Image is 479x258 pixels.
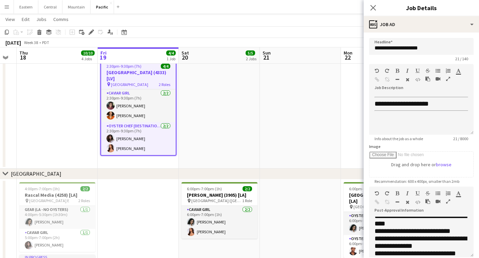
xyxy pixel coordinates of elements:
[349,186,384,191] span: 6:00pm-8:00pm (2h)
[436,68,440,73] button: Unordered List
[262,53,271,61] span: 21
[243,186,252,191] span: 2/2
[456,68,461,73] button: Text Color
[436,191,440,196] button: Unordered List
[246,56,256,61] div: 2 Jobs
[395,77,400,82] button: Horizontal Line
[38,0,62,14] button: Central
[111,82,148,87] span: [GEOGRAPHIC_DATA]
[395,68,400,73] button: Bold
[415,199,420,205] button: HTML Code
[107,64,141,69] span: 2:30pm-9:30pm (7h)
[446,191,451,196] button: Ordered List
[425,199,430,204] button: Paste as plain text
[436,76,440,82] button: Insert video
[19,15,32,24] a: Edit
[181,182,257,239] app-job-card: 6:00pm-7:00pm (1h)2/2[PERSON_NAME] (3905) [LA] [GEOGRAPHIC_DATA] ([GEOGRAPHIC_DATA], [GEOGRAPHIC_...
[53,16,69,22] span: Comms
[353,204,403,209] span: [GEOGRAPHIC_DATA] - [PERSON_NAME][GEOGRAPHIC_DATA] ([GEOGRAPHIC_DATA], [GEOGRAPHIC_DATA])
[425,191,430,196] button: Strikethrough
[344,192,420,204] h3: [GEOGRAPHIC_DATA] (4311) [LA]
[405,199,410,205] button: Clear Formatting
[5,39,21,46] div: [DATE]
[81,50,95,56] span: 10/10
[14,0,38,14] button: Eastern
[395,199,400,205] button: Horizontal Line
[364,16,479,33] div: Job Ad
[36,16,46,22] span: Jobs
[344,50,352,56] span: Mon
[101,69,176,82] h3: [GEOGRAPHIC_DATA] (4333) [LV]
[242,198,252,203] span: 1 Role
[180,53,189,61] span: 20
[448,136,474,141] span: 21 / 8000
[161,64,170,69] span: 4/4
[364,3,479,12] h3: Job Details
[22,16,30,22] span: Edit
[405,191,410,196] button: Italic
[101,122,176,155] app-card-role: Oyster Chef [DESTINATION]2/22:30pm-9:30pm (7h)[PERSON_NAME][PERSON_NAME]
[34,15,49,24] a: Jobs
[101,89,176,122] app-card-role: Caviar Girl2/22:30pm-9:30pm (7h)[PERSON_NAME][PERSON_NAME]
[456,191,461,196] button: Text Color
[263,50,271,56] span: Sun
[29,198,69,203] span: [GEOGRAPHIC_DATA] E
[166,50,176,56] span: 4/4
[415,68,420,73] button: Underline
[3,15,18,24] a: View
[446,68,451,73] button: Ordered List
[415,191,420,196] button: Underline
[19,182,95,252] app-job-card: 4:00pm-7:00pm (3h)2/2Rascal Media (4258) [LA] [GEOGRAPHIC_DATA] E2 RolesGear (LA - NO oysters)1/1...
[100,50,107,56] span: Fri
[25,186,60,191] span: 4:00pm-7:00pm (3h)
[11,170,61,177] div: [GEOGRAPHIC_DATA]
[19,229,95,252] app-card-role: Caviar Girl1/15:00pm-7:00pm (2h)[PERSON_NAME]
[191,198,242,203] span: [GEOGRAPHIC_DATA] ([GEOGRAPHIC_DATA], [GEOGRAPHIC_DATA])
[369,136,428,141] span: Info about the job as a whole
[181,206,257,239] app-card-role: Caviar Girl2/26:00pm-7:00pm (1h)[PERSON_NAME][PERSON_NAME]
[5,16,15,22] span: View
[436,199,440,204] button: Insert video
[344,182,420,258] app-job-card: 6:00pm-8:00pm (2h)2/2[GEOGRAPHIC_DATA] (4311) [LA] [GEOGRAPHIC_DATA] - [PERSON_NAME][GEOGRAPHIC_D...
[344,235,420,258] app-card-role: Oyster Guy1/16:00pm-8:00pm (2h)[PERSON_NAME]
[42,40,49,45] div: PDT
[425,76,430,82] button: Paste as plain text
[100,59,176,156] app-job-card: 2:30pm-9:30pm (7h)4/4[GEOGRAPHIC_DATA] (4333) [LV] [GEOGRAPHIC_DATA]2 RolesCaviar Girl2/22:30pm-9...
[99,53,107,61] span: 19
[19,206,95,229] app-card-role: Gear (LA - NO oysters)1/14:00pm-5:30pm (1h30m)[PERSON_NAME]
[375,68,379,73] button: Undo
[369,179,465,184] span: Recommendation: 600 x 400px, smaller than 2mb
[81,56,94,61] div: 4 Jobs
[91,0,114,14] button: Pacific
[450,56,474,61] span: 21 / 140
[385,68,389,73] button: Redo
[395,191,400,196] button: Bold
[19,50,28,56] span: Thu
[343,53,352,61] span: 22
[167,56,175,61] div: 1 Job
[78,198,90,203] span: 2 Roles
[415,77,420,82] button: HTML Code
[446,199,451,204] button: Fullscreen
[187,186,222,191] span: 6:00pm-7:00pm (1h)
[22,40,39,45] span: Week 38
[19,192,95,198] h3: Rascal Media (4258) [LA]
[425,68,430,73] button: Strikethrough
[62,0,91,14] button: Mountain
[80,186,90,191] span: 2/2
[181,50,189,56] span: Sat
[405,77,410,82] button: Clear Formatting
[18,53,28,61] span: 18
[385,191,389,196] button: Redo
[246,50,255,56] span: 5/5
[405,68,410,73] button: Italic
[181,192,257,198] h3: [PERSON_NAME] (3905) [LA]
[446,76,451,82] button: Fullscreen
[344,212,420,235] app-card-role: Oyster Girl1/16:00pm-8:00pm (2h)[PERSON_NAME]
[51,15,71,24] a: Comms
[159,82,170,87] span: 2 Roles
